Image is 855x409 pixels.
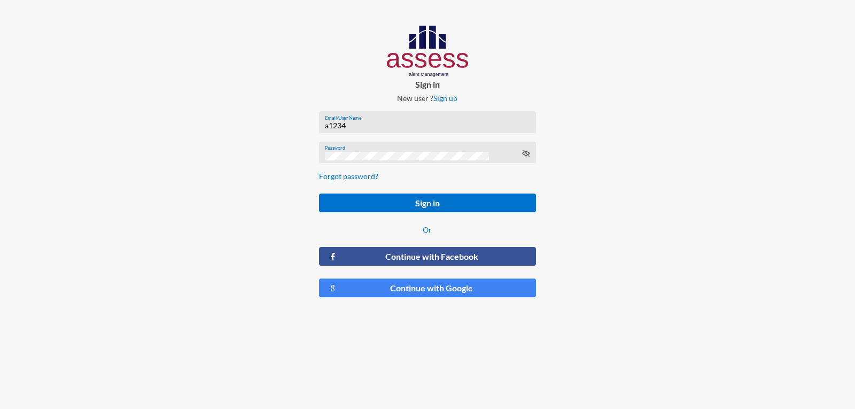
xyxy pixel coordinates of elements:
[319,225,535,234] p: Or
[319,172,378,181] a: Forgot password?
[310,94,544,103] p: New user ?
[325,121,530,130] input: Email/User Name
[387,26,469,77] img: AssessLogoo.svg
[310,79,544,89] p: Sign in
[433,94,457,103] a: Sign up
[319,279,535,297] button: Continue with Google
[319,247,535,266] button: Continue with Facebook
[319,194,535,212] button: Sign in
